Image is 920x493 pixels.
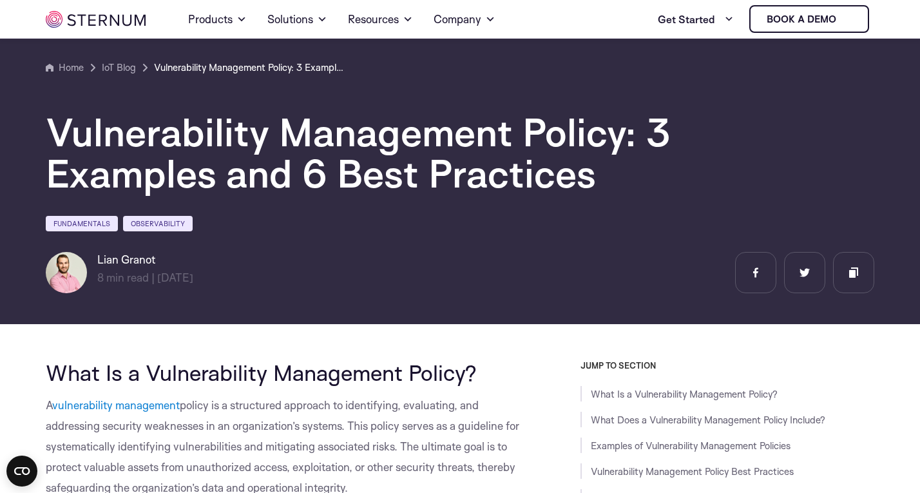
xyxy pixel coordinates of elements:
[841,14,852,24] img: sternum iot
[97,271,155,284] span: min read |
[46,216,118,231] a: Fundamentals
[97,271,104,284] span: 8
[46,111,819,194] h1: Vulnerability Management Policy: 3 Examples and 6 Best Practices
[188,1,247,37] a: Products
[123,216,193,231] a: Observability
[591,414,825,426] a: What Does a Vulnerability Management Policy Include?
[591,388,778,400] a: What Is a Vulnerability Management Policy?
[102,60,136,75] a: IoT Blog
[658,6,734,32] a: Get Started
[749,5,869,33] a: Book a demo
[434,1,495,37] a: Company
[580,360,874,371] h3: JUMP TO SECTION
[46,11,145,28] img: sternum iot
[46,359,477,386] span: What Is a Vulnerability Management Policy?
[97,252,193,267] h6: Lian Granot
[154,60,347,75] a: Vulnerability Management Policy: 3 Examples and 6 Best Practices
[46,60,84,75] a: Home
[348,1,413,37] a: Resources
[46,398,52,412] span: A
[157,271,193,284] span: [DATE]
[591,440,791,452] a: Examples of Vulnerability Management Policies
[267,1,327,37] a: Solutions
[52,398,180,412] a: vulnerability management
[6,456,37,487] button: Open CMP widget
[46,252,87,293] img: Lian Granot
[591,465,794,478] a: Vulnerability Management Policy Best Practices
